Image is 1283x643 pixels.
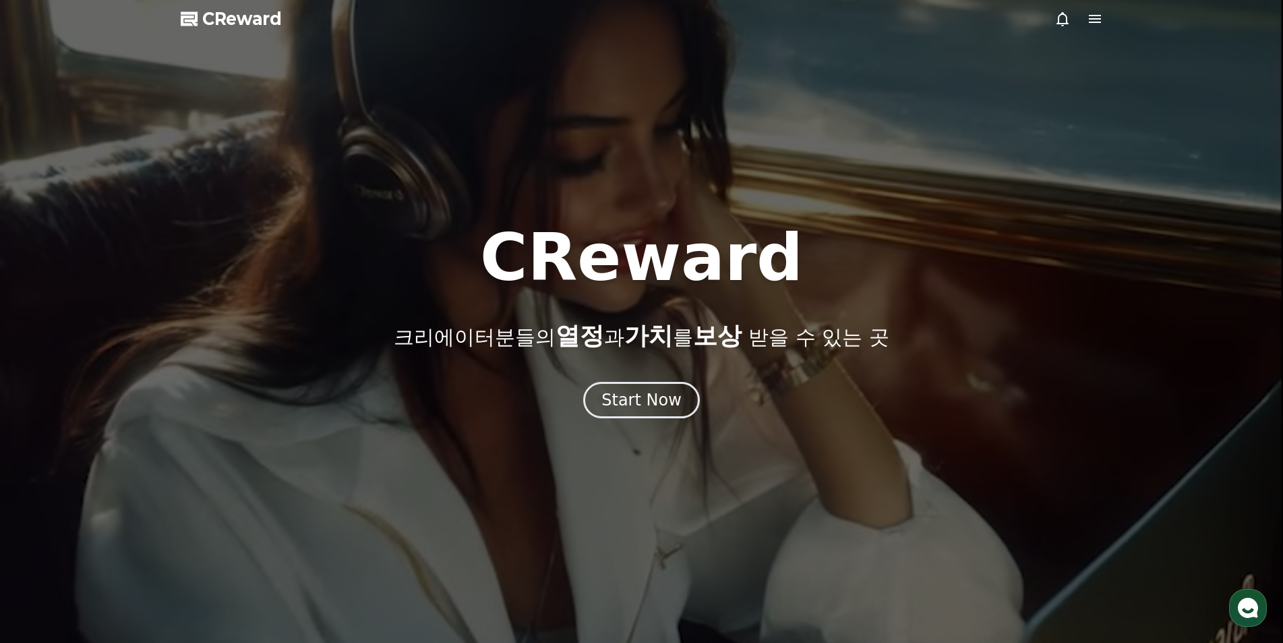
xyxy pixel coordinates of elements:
[556,322,604,350] span: 열정
[202,8,282,30] span: CReward
[624,322,673,350] span: 가치
[123,449,140,459] span: 대화
[601,389,682,411] div: Start Now
[4,428,89,462] a: 홈
[480,225,803,290] h1: CReward
[583,382,700,418] button: Start Now
[89,428,174,462] a: 대화
[181,8,282,30] a: CReward
[42,448,51,459] span: 홈
[693,322,742,350] span: 보상
[174,428,259,462] a: 설정
[394,323,889,350] p: 크리에이터분들의 과 를 받을 수 있는 곳
[208,448,225,459] span: 설정
[583,395,700,408] a: Start Now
